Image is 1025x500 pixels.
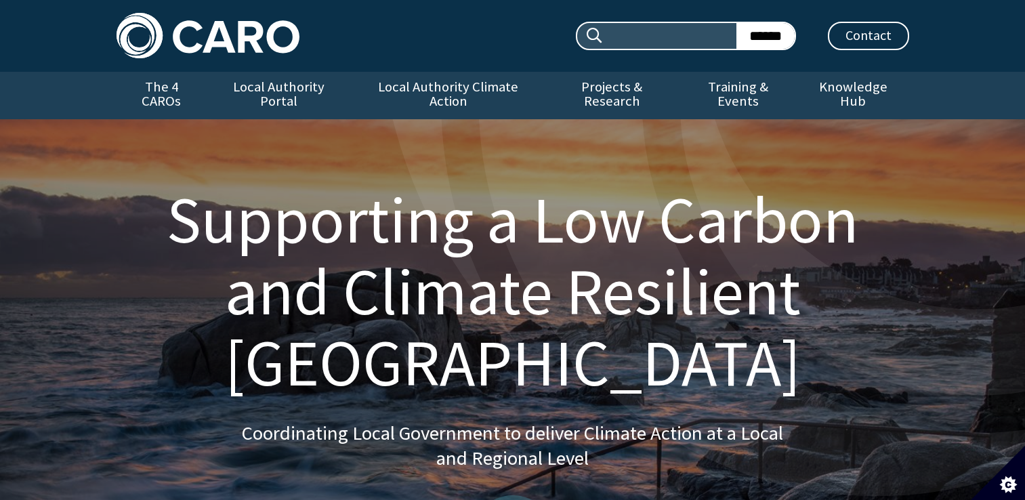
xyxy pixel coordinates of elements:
[117,13,299,58] img: Caro logo
[679,72,797,119] a: Training & Events
[352,72,545,119] a: Local Authority Climate Action
[545,72,679,119] a: Projects & Research
[117,72,207,119] a: The 4 CAROs
[133,184,893,399] h1: Supporting a Low Carbon and Climate Resilient [GEOGRAPHIC_DATA]
[828,22,909,50] a: Contact
[971,446,1025,500] button: Set cookie preferences
[242,421,784,472] p: Coordinating Local Government to deliver Climate Action at a Local and Regional Level
[207,72,352,119] a: Local Authority Portal
[797,72,908,119] a: Knowledge Hub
